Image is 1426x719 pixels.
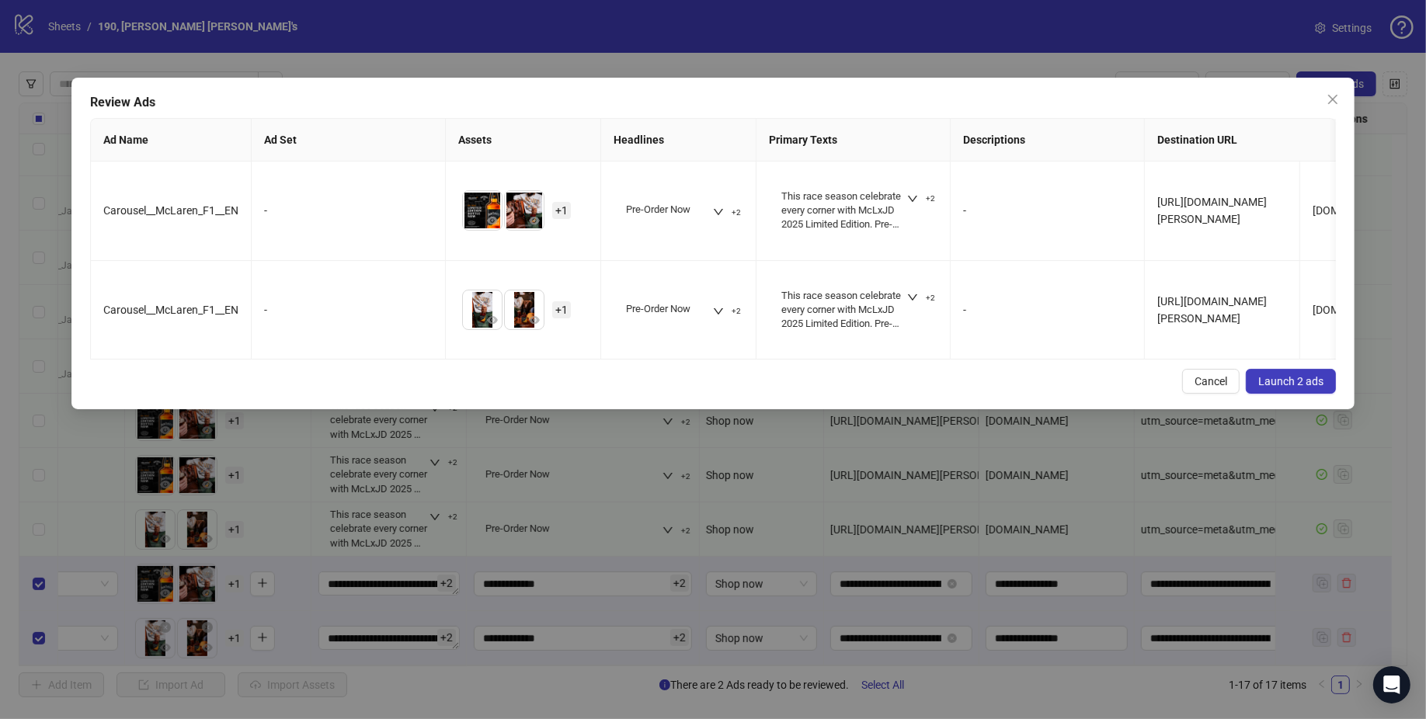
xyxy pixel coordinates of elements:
span: - [963,204,966,217]
span: +2 [732,208,741,217]
span: [URL][DOMAIN_NAME][PERSON_NAME] [1157,196,1267,225]
button: Preview [525,211,544,230]
th: Ad Name [91,119,252,162]
span: - [963,304,966,316]
button: Close [1320,87,1345,112]
div: This race season celebrate every corner with McLxJD 2025 Limited Edition. Pre-order now at [GEOGR... [781,189,906,232]
div: - [264,202,433,219]
span: eye [487,215,498,226]
img: Asset 1 [463,290,502,329]
span: Carousel__McLaren_F1__EN [103,304,238,316]
span: Carousel__McLaren_F1__EN [103,204,238,217]
div: This race season celebrate every corner with McLxJD 2025 Limited Edition. Pre-order now at [GEOGR... [781,289,906,332]
img: Asset 2 [505,191,544,230]
span: eye [529,215,540,226]
button: Preview [525,311,544,329]
th: Headlines [601,119,756,162]
span: +2 [926,294,935,303]
button: +2 [901,189,941,208]
button: +2 [707,302,747,321]
span: Cancel [1195,375,1227,387]
button: Launch 2 ads [1246,369,1336,394]
button: +2 [901,289,941,307]
span: [DOMAIN_NAME] [1313,304,1396,316]
button: Cancel [1182,369,1240,394]
img: Asset 2 [505,290,544,329]
span: down [713,207,724,217]
span: +2 [926,194,935,203]
th: Descriptions [951,119,1145,162]
img: Asset 1 [463,191,502,230]
th: Assets [446,119,601,162]
span: + 1 [552,301,571,318]
span: down [907,292,918,303]
button: Preview [483,211,502,230]
span: down [907,193,918,204]
span: [URL][DOMAIN_NAME][PERSON_NAME] [1157,295,1267,325]
div: Review Ads [90,93,1336,112]
button: Preview [483,311,502,329]
span: [DOMAIN_NAME] [1313,204,1396,217]
button: +2 [707,203,747,221]
div: - [264,301,433,318]
div: Pre-Order Now [626,302,690,316]
div: Pre-Order Now [626,203,690,217]
span: eye [487,314,498,325]
span: down [713,306,724,317]
span: close [1327,93,1339,106]
div: Open Intercom Messenger [1373,666,1410,703]
th: Ad Set [252,119,446,162]
span: Launch 2 ads [1258,375,1323,387]
th: Primary Texts [756,119,951,162]
th: Destination URL [1145,119,1404,162]
span: eye [529,314,540,325]
span: + 1 [552,202,571,219]
span: +2 [732,307,741,316]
